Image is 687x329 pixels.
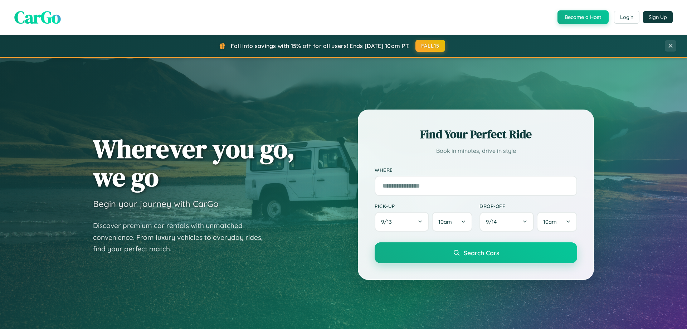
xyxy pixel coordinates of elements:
[479,212,534,232] button: 9/14
[93,220,272,255] p: Discover premium car rentals with unmatched convenience. From luxury vehicles to everyday rides, ...
[93,198,219,209] h3: Begin your journey with CarGo
[537,212,577,232] button: 10am
[375,167,577,173] label: Where
[438,218,452,225] span: 10am
[14,5,61,29] span: CarGo
[93,135,295,191] h1: Wherever you go, we go
[375,126,577,142] h2: Find Your Perfect Ride
[375,203,472,209] label: Pick-up
[432,212,472,232] button: 10am
[479,203,577,209] label: Drop-off
[375,212,429,232] button: 9/13
[375,242,577,263] button: Search Cars
[557,10,609,24] button: Become a Host
[231,42,410,49] span: Fall into savings with 15% off for all users! Ends [DATE] 10am PT.
[486,218,500,225] span: 9 / 14
[543,218,557,225] span: 10am
[643,11,673,23] button: Sign Up
[614,11,639,24] button: Login
[464,249,499,257] span: Search Cars
[381,218,395,225] span: 9 / 13
[415,40,445,52] button: FALL15
[375,146,577,156] p: Book in minutes, drive in style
